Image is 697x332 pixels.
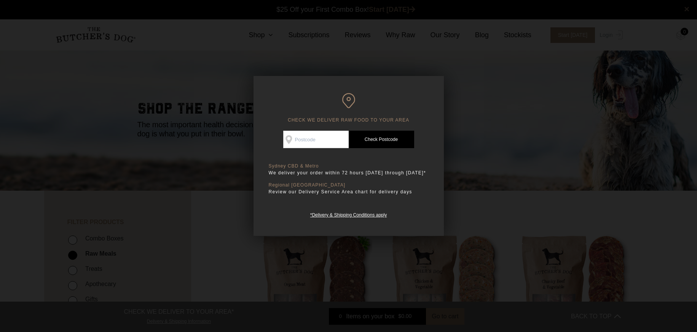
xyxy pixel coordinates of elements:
a: *Delivery & Shipping Conditions apply [310,210,387,218]
h6: CHECK WE DELIVER RAW FOOD TO YOUR AREA [269,93,429,123]
p: Regional [GEOGRAPHIC_DATA] [269,182,429,188]
p: Review our Delivery Service Area chart for delivery days [269,188,429,196]
p: We deliver your order within 72 hours [DATE] through [DATE]* [269,169,429,177]
p: Sydney CBD & Metro [269,163,429,169]
a: Check Postcode [349,131,414,148]
input: Postcode [283,131,349,148]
